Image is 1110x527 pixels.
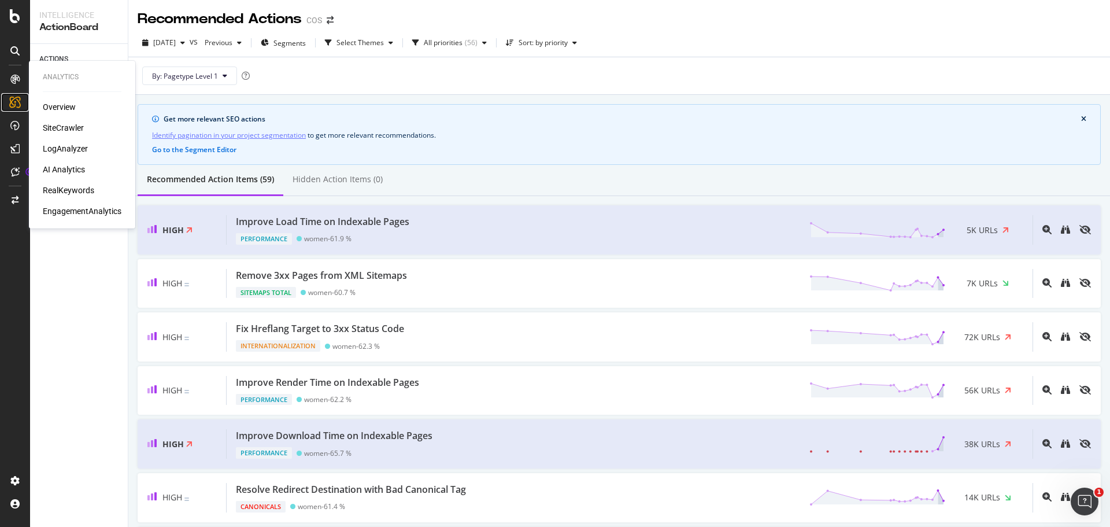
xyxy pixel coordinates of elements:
[147,174,274,185] div: Recommended Action Items (59)
[236,322,404,336] div: Fix Hreflang Target to 3xx Status Code
[43,143,88,154] a: LogAnalyzer
[236,429,432,443] div: Improve Download Time on Indexable Pages
[1079,225,1091,234] div: eye-slash
[1078,113,1089,126] button: close banner
[293,174,383,185] div: Hidden Action Items (0)
[162,438,184,449] span: High
[964,331,1000,343] span: 72K URLs
[1061,332,1070,341] div: binoculars
[1061,225,1070,234] div: binoculars
[164,114,1081,124] div: Get more relevant SEO actions
[184,337,189,340] img: Equal
[304,234,351,243] div: women - 61.9 %
[236,340,320,352] div: Internationalization
[236,501,286,513] div: Canonicals
[964,492,1000,503] span: 14K URLs
[967,224,998,236] span: 5K URLs
[1042,332,1052,341] div: magnifying-glass-plus
[1042,439,1052,448] div: magnifying-glass-plus
[236,269,407,282] div: Remove 3xx Pages from XML Sitemaps
[43,185,94,196] a: RealKeywords
[1061,492,1070,503] a: binoculars
[298,502,345,511] div: women - 61.4 %
[327,16,334,24] div: arrow-right-arrow-left
[184,497,189,501] img: Equal
[1094,488,1104,497] span: 1
[39,53,68,65] div: ACTIONS
[43,164,85,175] a: AI Analytics
[138,34,190,52] button: [DATE]
[43,205,121,217] a: EngagementAnalytics
[308,288,356,297] div: women - 60.7 %
[1079,439,1091,448] div: eye-slash
[336,39,384,46] div: Select Themes
[138,9,302,29] div: Recommended Actions
[142,67,237,85] button: By: Pagetype Level 1
[304,449,351,458] div: women - 65.7 %
[152,129,1086,141] div: to get more relevant recommendations .
[190,36,200,47] span: vs
[1061,492,1070,502] div: binoculars
[43,101,76,113] a: Overview
[184,283,189,286] img: Equal
[1079,278,1091,288] div: eye-slash
[332,342,380,351] div: women - 62.3 %
[236,483,466,496] div: Resolve Redirect Destination with Bad Canonical Tag
[236,233,292,245] div: Performance
[1042,278,1052,288] div: magnifying-glass-plus
[408,34,491,52] button: All priorities(56)
[1061,385,1070,395] div: binoculars
[200,38,232,47] span: Previous
[39,21,119,34] div: ActionBoard
[1061,385,1070,396] a: binoculars
[964,385,1000,396] span: 56K URLs
[967,278,998,289] span: 7K URLs
[1061,438,1070,449] a: binoculars
[1061,439,1070,448] div: binoculars
[152,129,306,141] a: Identify pagination in your project segmentation
[39,9,119,21] div: Intelligence
[236,287,296,298] div: Sitemaps Total
[1061,224,1070,235] a: binoculars
[162,492,182,503] span: High
[1061,331,1070,342] a: binoculars
[162,385,182,396] span: High
[153,38,176,47] span: 2025 Oct. 4th
[1079,385,1091,395] div: eye-slash
[964,438,1000,450] span: 38K URLs
[501,34,582,52] button: Sort: by priority
[236,376,419,389] div: Improve Render Time on Indexable Pages
[152,146,236,154] button: Go to the Segment Editor
[1061,278,1070,288] div: binoculars
[1042,225,1052,234] div: magnifying-glass-plus
[304,395,351,404] div: women - 62.2 %
[43,122,84,134] a: SiteCrawler
[306,14,322,26] div: COS
[162,224,184,235] span: High
[1061,278,1070,289] a: binoculars
[162,278,182,289] span: High
[519,39,568,46] div: Sort: by priority
[1071,488,1098,515] iframe: Intercom live chat
[236,215,409,229] div: Improve Load Time on Indexable Pages
[1042,492,1052,502] div: magnifying-glass-plus
[200,34,246,52] button: Previous
[1042,385,1052,395] div: magnifying-glass-plus
[236,447,292,459] div: Performance
[184,390,189,393] img: Equal
[1079,332,1091,341] div: eye-slash
[256,34,310,52] button: Segments
[162,331,182,342] span: High
[24,167,35,177] div: Tooltip anchor
[236,394,292,406] div: Performance
[424,39,462,46] div: All priorities
[138,104,1101,165] div: info banner
[39,53,120,65] a: ACTIONS
[152,71,218,81] span: By: Pagetype Level 1
[43,72,121,82] div: Analytics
